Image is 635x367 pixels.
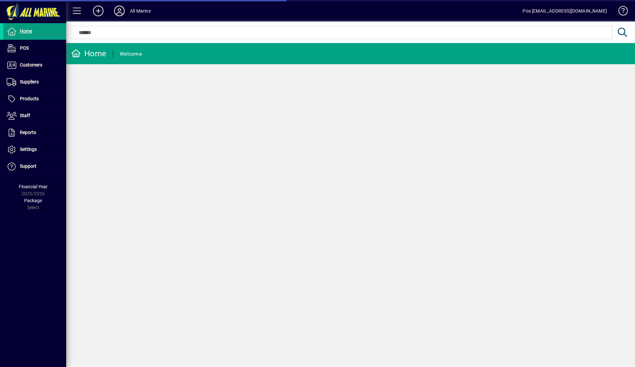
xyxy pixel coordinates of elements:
[109,5,130,17] button: Profile
[20,113,30,118] span: Staff
[3,40,66,57] a: POS
[3,91,66,107] a: Products
[3,124,66,141] a: Reports
[20,28,32,34] span: Home
[3,141,66,158] a: Settings
[130,6,151,16] div: All Marine
[20,45,29,51] span: POS
[120,49,142,59] div: Welcome
[20,96,39,101] span: Products
[19,184,48,189] span: Financial Year
[614,1,627,23] a: Knowledge Base
[20,79,39,84] span: Suppliers
[24,198,42,203] span: Package
[523,6,607,16] div: Pos [EMAIL_ADDRESS][DOMAIN_NAME]
[3,57,66,73] a: Customers
[88,5,109,17] button: Add
[3,108,66,124] a: Staff
[3,74,66,90] a: Suppliers
[71,48,106,59] div: Home
[20,62,42,68] span: Customers
[20,147,37,152] span: Settings
[20,130,36,135] span: Reports
[3,158,66,175] a: Support
[20,163,36,169] span: Support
